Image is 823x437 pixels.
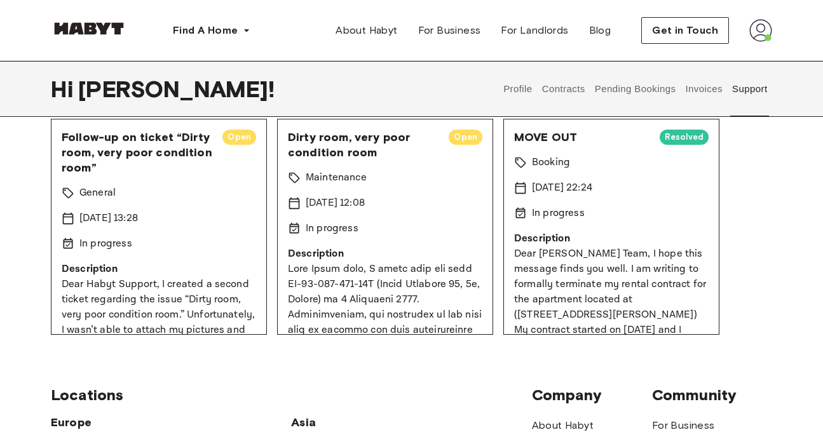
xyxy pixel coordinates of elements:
[502,61,534,117] button: Profile
[306,170,367,185] p: Maintenance
[222,131,256,144] span: Open
[491,18,578,43] a: For Landlords
[532,206,585,221] p: In progress
[730,61,769,117] button: Support
[51,415,291,430] span: Europe
[641,17,729,44] button: Get in Touch
[532,180,592,196] p: [DATE] 22:24
[652,23,718,38] span: Get in Touch
[173,23,238,38] span: Find A Home
[449,131,482,144] span: Open
[79,185,116,201] p: General
[306,221,358,236] p: In progress
[79,236,132,252] p: In progress
[501,23,568,38] span: For Landlords
[288,246,482,262] p: Description
[51,76,78,102] span: Hi
[749,19,772,42] img: avatar
[540,61,587,117] button: Contracts
[652,386,772,405] span: Community
[532,386,652,405] span: Company
[499,61,772,117] div: user profile tabs
[684,61,724,117] button: Invoices
[532,418,594,433] a: About Habyt
[163,18,261,43] button: Find A Home
[418,23,481,38] span: For Business
[51,386,532,405] span: Locations
[514,130,650,145] span: MOVE OUT
[62,262,256,277] p: Description
[51,22,127,35] img: Habyt
[589,23,611,38] span: Blog
[660,131,709,144] span: Resolved
[78,76,275,102] span: [PERSON_NAME] !
[652,418,715,433] a: For Business
[325,18,407,43] a: About Habyt
[579,18,622,43] a: Blog
[532,155,570,170] p: Booking
[291,415,411,430] span: Asia
[408,18,491,43] a: For Business
[514,231,709,246] p: Description
[306,196,365,211] p: [DATE] 12:08
[62,130,212,175] span: Follow-up on ticket “Dirty room, very poor condition room”
[79,211,138,226] p: [DATE] 13:28
[593,61,677,117] button: Pending Bookings
[336,23,397,38] span: About Habyt
[288,130,439,160] span: Dirty room, very poor condition room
